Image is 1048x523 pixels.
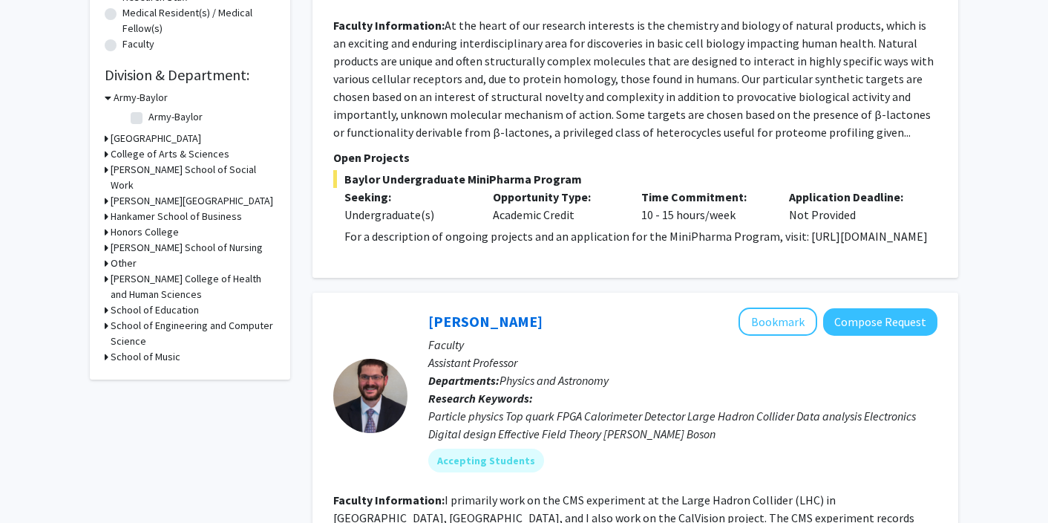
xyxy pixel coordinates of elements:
h3: [PERSON_NAME] School of Social Work [111,162,275,193]
label: Army-Baylor [148,109,203,125]
b: Departments: [428,373,500,388]
h3: Hankamer School of Business [111,209,242,224]
a: [PERSON_NAME] [428,312,543,331]
mat-chip: Accepting Students [428,449,544,472]
h3: [PERSON_NAME] School of Nursing [111,240,263,256]
b: Research Keywords: [428,391,533,406]
div: Particle physics Top quark FPGA Calorimeter Detector Large Hadron Collider Data analysis Electron... [428,407,937,443]
h3: [GEOGRAPHIC_DATA] [111,131,201,146]
b: Faculty Information: [333,18,445,33]
h3: Army-Baylor [114,90,168,105]
b: Faculty Information: [333,493,445,507]
span: Physics and Astronomy [500,373,609,388]
p: Opportunity Type: [493,188,619,206]
h3: [PERSON_NAME][GEOGRAPHIC_DATA] [111,193,273,209]
button: Compose Request to Jon Wilson [823,308,937,336]
h3: Honors College [111,224,179,240]
iframe: Chat [11,456,63,512]
h3: School of Engineering and Computer Science [111,318,275,349]
h3: School of Education [111,302,199,318]
label: Faculty [122,36,154,52]
div: 10 - 15 hours/week [630,188,779,224]
div: Undergraduate(s) [344,206,471,224]
h2: Division & Department: [105,66,275,84]
div: Academic Credit [482,188,630,224]
h3: [PERSON_NAME] College of Health and Human Sciences [111,271,275,302]
div: Not Provided [778,188,926,224]
button: Add Jon Wilson to Bookmarks [738,308,817,336]
p: Application Deadline: [789,188,915,206]
h3: College of Arts & Sciences [111,146,229,162]
h3: Other [111,256,137,271]
h3: School of Music [111,349,180,365]
p: Assistant Professor [428,354,937,371]
label: Medical Resident(s) / Medical Fellow(s) [122,5,275,36]
p: Open Projects [333,149,937,166]
p: For a description of ongoing projects and an application for the MiniPharma Program, visit: [URL]... [344,227,937,245]
fg-read-more: At the heart of our research interests is the chemistry and biology of natural products, which is... [333,18,934,140]
p: Faculty [428,336,937,354]
p: Time Commitment: [641,188,767,206]
p: Seeking: [344,188,471,206]
span: Baylor Undergraduate MiniPharma Program [333,170,937,188]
